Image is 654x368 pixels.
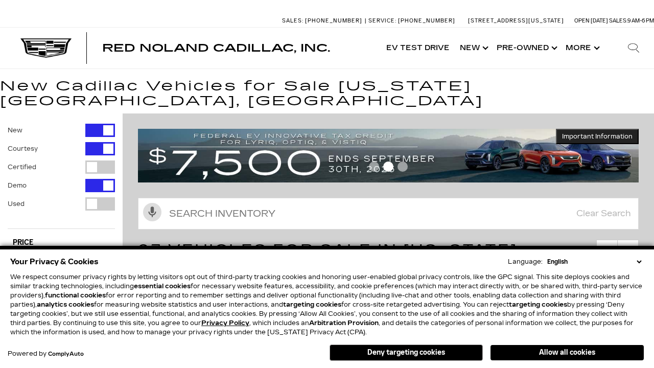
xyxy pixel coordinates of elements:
[491,345,644,360] button: Allow all cookies
[8,351,84,357] div: Powered by
[102,42,330,54] span: Red Noland Cadillac, Inc.
[8,125,22,135] label: New
[8,180,27,191] label: Demo
[381,28,455,68] a: EV Test Drive
[368,17,396,24] span: Service:
[20,38,72,58] img: Cadillac Dark Logo with Cadillac White Text
[383,162,393,172] span: Go to slide 2
[492,28,560,68] a: Pre-Owned
[13,238,110,247] h5: Price
[282,18,365,24] a: Sales: [PHONE_NUMBER]
[8,144,38,154] label: Courtesy
[10,272,644,337] p: We respect consumer privacy rights by letting visitors opt out of third-party tracking cookies an...
[560,28,603,68] button: More
[574,17,608,24] span: Open [DATE]
[10,255,99,269] span: Your Privacy & Cookies
[468,17,564,24] a: [STREET_ADDRESS][US_STATE]
[102,43,330,53] a: Red Noland Cadillac, Inc.
[509,301,567,308] strong: targeting cookies
[8,124,115,228] div: Filter by Vehicle Type
[365,18,458,24] a: Service: [PHONE_NUMBER]
[138,241,563,280] span: 93 Vehicles for Sale in [US_STATE][GEOGRAPHIC_DATA], [GEOGRAPHIC_DATA]
[143,203,161,221] svg: Click to toggle on voice search
[369,162,379,172] span: Go to slide 1
[398,17,455,24] span: [PHONE_NUMBER]
[45,292,106,299] strong: functional cookies
[37,301,94,308] strong: analytics cookies
[283,301,341,308] strong: targeting cookies
[8,199,25,209] label: Used
[330,344,483,361] button: Deny targeting cookies
[138,129,639,182] img: vrp-tax-ending-august-version
[562,132,633,141] span: Important Information
[134,283,191,290] strong: essential cookies
[138,198,639,229] input: Search Inventory
[282,17,303,24] span: Sales:
[305,17,362,24] span: [PHONE_NUMBER]
[627,17,654,24] span: 9 AM-6 PM
[398,162,408,172] span: Go to slide 3
[201,319,249,327] a: Privacy Policy
[48,351,84,357] a: ComplyAuto
[545,257,644,266] select: Language Select
[455,28,492,68] a: New
[8,162,36,172] label: Certified
[309,319,379,327] strong: Arbitration Provision
[508,259,543,265] div: Language:
[609,17,627,24] span: Sales:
